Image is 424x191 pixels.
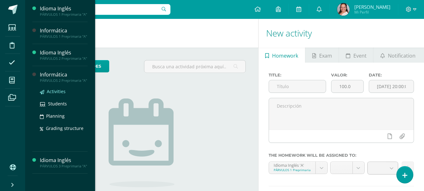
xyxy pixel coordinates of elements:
span: Planning [46,113,65,119]
div: Informática [40,71,88,78]
h1: New activity [266,19,416,48]
div: PÁRVULOS 1 Preprimaria "A" [40,34,88,39]
span: Event [353,48,367,63]
div: PÁRVULOS 1 Preprimaria [274,168,311,172]
span: Grading structure [46,125,83,131]
div: Informática [40,27,88,34]
a: Idioma InglésPÁRVULOS 1 Preprimaria "A" [40,5,88,17]
label: Date: [369,73,414,77]
a: Homework [259,48,305,63]
input: Título [269,80,326,93]
a: InformáticaPÁRVULOS 1 Preprimaria "A" [40,27,88,39]
div: PÁRVULOS 3 Preprimaria "A" [40,164,88,168]
a: Exam [305,48,339,63]
h1: Activities [33,19,251,48]
label: Valor: [331,73,364,77]
div: Idioma Inglés 'A' [274,162,311,168]
span: Homework [272,48,298,63]
div: PÁRVULOS 2 Preprimaria "A" [40,78,88,83]
input: Puntos máximos [331,80,363,93]
a: Idioma InglésPÁRVULOS 2 Preprimaria "A" [40,49,88,61]
div: PÁRVULOS 1 Preprimaria "A" [40,12,88,17]
div: Idioma Inglés [40,157,88,164]
a: Event [339,48,373,63]
a: Students [40,100,88,107]
a: Idioma InglésPÁRVULOS 3 Preprimaria "A" [40,157,88,168]
a: Activities [40,88,88,95]
span: Exam [319,48,332,63]
div: Idioma Inglés [40,49,88,56]
a: Grading structure [40,125,88,132]
input: Search a user… [29,4,170,15]
span: Notification [388,48,416,63]
input: Busca una actividad próxima aquí... [144,60,245,73]
span: Activities [47,88,66,94]
a: InformáticaPÁRVULOS 2 Preprimaria "A" [40,71,88,83]
span: Students [48,101,67,107]
img: no_activities.png [109,98,174,187]
label: Title: [269,73,326,77]
span: Mi Perfil [354,9,390,15]
input: Fecha de entrega [369,80,414,93]
a: Planning [40,112,88,120]
div: PÁRVULOS 2 Preprimaria "A" [40,56,88,61]
span: [PERSON_NAME] [354,4,390,10]
a: Idioma Inglés 'A'PÁRVULOS 1 Preprimaria [269,162,327,174]
label: The homework will be assigned to: [269,153,414,158]
img: dc5ff4e07cc4005fde0d66d8b3792a65.png [337,3,350,16]
div: Idioma Inglés [40,5,88,12]
a: Notification [373,48,422,63]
